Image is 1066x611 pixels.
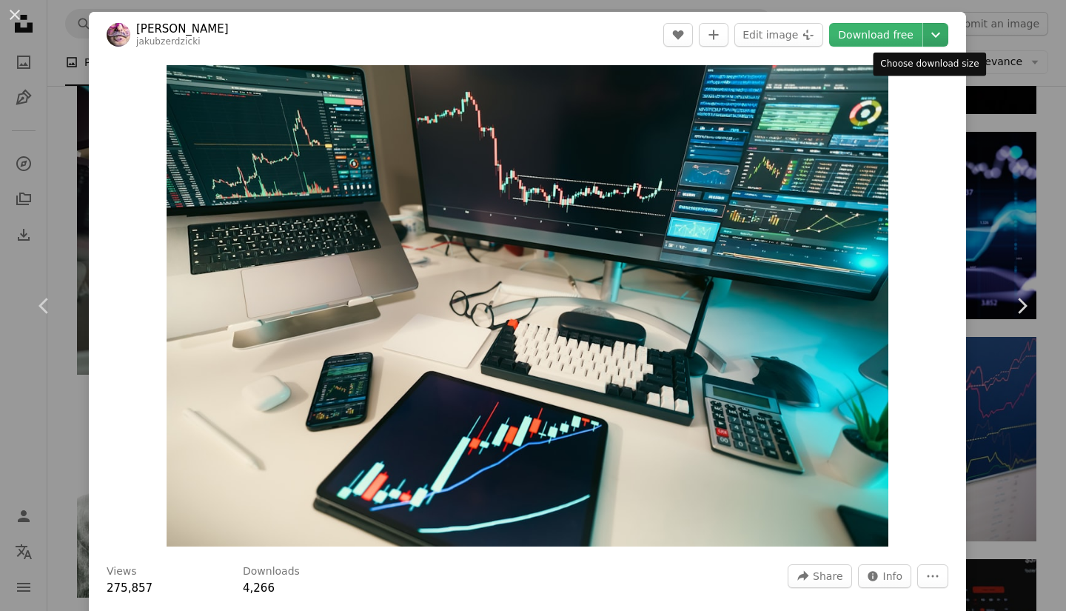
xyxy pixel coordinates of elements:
[167,65,888,547] button: Zoom in on this image
[243,564,300,579] h3: Downloads
[873,53,986,76] div: Choose download size
[813,565,842,587] span: Share
[788,564,851,588] button: Share this image
[923,23,948,47] button: Choose download size
[699,23,728,47] button: Add to Collection
[107,564,137,579] h3: Views
[243,581,275,595] span: 4,266
[136,21,229,36] a: [PERSON_NAME]
[977,235,1066,377] a: Next
[663,23,693,47] button: Like
[167,65,888,547] img: Stock charts are displayed on multiple screens.
[107,23,130,47] img: Go to Jakub Żerdzicki's profile
[829,23,922,47] a: Download free
[107,581,152,595] span: 275,857
[858,564,912,588] button: Stats about this image
[734,23,823,47] button: Edit image
[883,565,903,587] span: Info
[917,564,948,588] button: More Actions
[136,36,201,47] a: jakubzerdzicki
